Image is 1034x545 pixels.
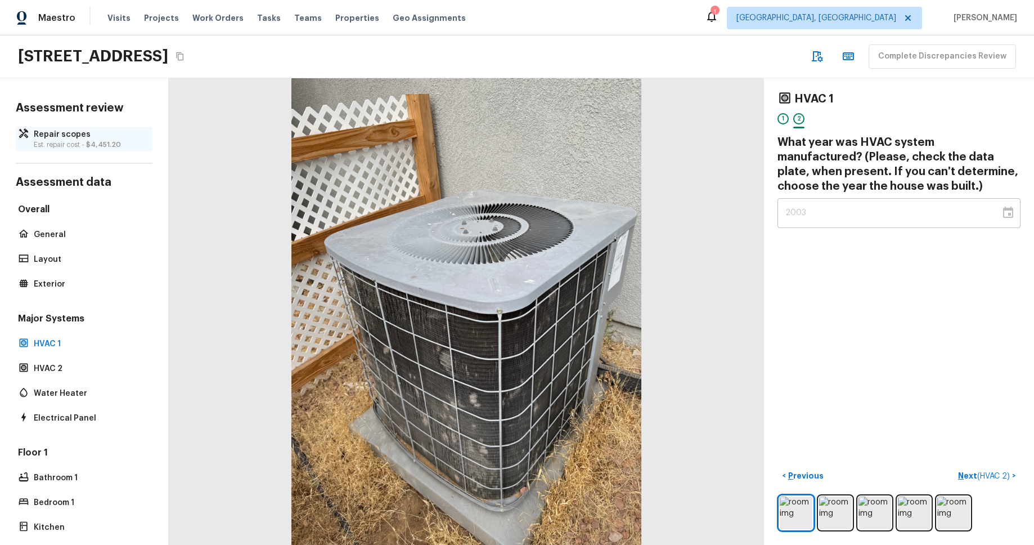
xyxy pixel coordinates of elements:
[192,12,244,24] span: Work Orders
[949,12,1017,24] span: [PERSON_NAME]
[16,175,152,192] h4: Assessment data
[86,141,121,148] span: $4,451.20
[958,470,1012,482] p: Next
[34,279,146,290] p: Exterior
[736,12,896,24] span: [GEOGRAPHIC_DATA], [GEOGRAPHIC_DATA]
[898,497,930,529] img: room img
[16,312,152,327] h5: Major Systems
[34,129,146,140] p: Repair scopes
[257,14,281,22] span: Tasks
[294,12,322,24] span: Teams
[18,46,168,66] h2: [STREET_ADDRESS]
[858,497,891,529] img: room img
[819,497,852,529] img: room img
[777,467,828,485] button: <Previous
[794,92,834,106] h4: HVAC 1
[777,113,789,124] div: 1
[16,203,152,218] h5: Overall
[144,12,179,24] span: Projects
[34,363,146,374] p: HVAC 2
[977,472,1010,480] span: ( HVAC 2 )
[777,135,1020,194] h4: What year was HVAC system manufactured? (Please, check the data plate, when present. If you can't...
[38,12,75,24] span: Maestro
[34,472,146,484] p: Bathroom 1
[954,467,1020,485] button: Next(HVAC 2)>
[34,497,146,508] p: Bedroom 1
[34,254,146,265] p: Layout
[16,101,152,115] h4: Assessment review
[34,140,146,149] p: Est. repair cost -
[16,446,152,461] h5: Floor 1
[793,113,804,124] div: 2
[34,338,146,350] p: HVAC 1
[34,413,146,424] p: Electrical Panel
[786,470,824,481] p: Previous
[335,12,379,24] span: Properties
[393,12,466,24] span: Geo Assignments
[785,209,807,217] span: Year
[107,12,131,24] span: Visits
[711,7,718,18] div: 1
[34,229,146,240] p: General
[780,497,812,529] img: room img
[34,522,146,533] p: Kitchen
[34,388,146,399] p: Water Heater
[173,49,187,64] button: Copy Address
[937,497,970,529] img: room img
